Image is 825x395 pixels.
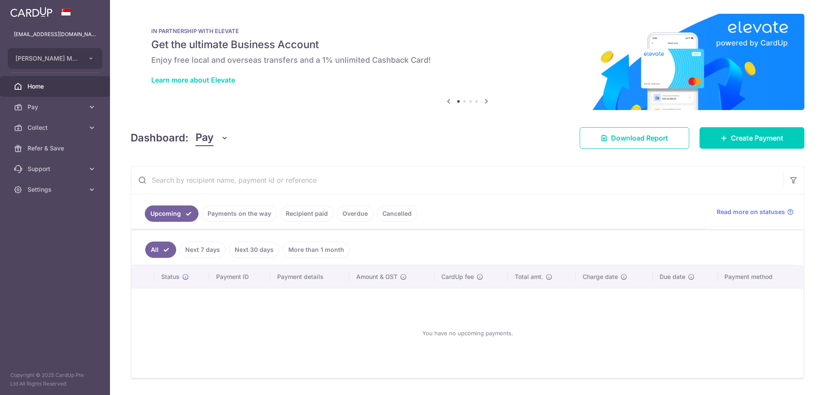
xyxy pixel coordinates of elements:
[202,205,277,222] a: Payments on the way
[27,185,84,194] span: Settings
[611,133,668,143] span: Download Report
[151,76,235,84] a: Learn more about Elevate
[151,28,784,34] p: IN PARTNERSHIP WITH ELEVATE
[337,205,373,222] a: Overdue
[270,266,349,288] th: Payment details
[180,242,226,258] a: Next 7 days
[283,242,350,258] a: More than 1 month
[441,273,474,281] span: CardUp fee
[700,127,804,149] a: Create Payment
[151,55,784,65] h6: Enjoy free local and overseas transfers and a 1% unlimited Cashback Card!
[151,38,784,52] h5: Get the ultimate Business Account
[131,166,783,194] input: Search by recipient name, payment id or reference
[209,266,270,288] th: Payment ID
[27,103,84,111] span: Pay
[10,7,52,17] img: CardUp
[229,242,279,258] a: Next 30 days
[27,165,84,173] span: Support
[731,133,783,143] span: Create Payment
[27,123,84,132] span: Collect
[142,295,793,371] div: You have no upcoming payments.
[8,48,102,69] button: [PERSON_NAME] MANAGEMENT CONSULTANCY (S) PTE. LTD.
[280,205,333,222] a: Recipient paid
[196,130,214,146] span: Pay
[131,14,804,110] img: Renovation banner
[14,30,96,39] p: [EMAIL_ADDRESS][DOMAIN_NAME]
[377,205,417,222] a: Cancelled
[583,273,618,281] span: Charge date
[15,54,79,63] span: [PERSON_NAME] MANAGEMENT CONSULTANCY (S) PTE. LTD.
[131,130,189,146] h4: Dashboard:
[27,144,84,153] span: Refer & Save
[660,273,685,281] span: Due date
[515,273,543,281] span: Total amt.
[580,127,689,149] a: Download Report
[145,242,176,258] a: All
[196,130,229,146] button: Pay
[27,82,84,91] span: Home
[145,205,199,222] a: Upcoming
[717,208,794,216] a: Read more on statuses
[718,266,804,288] th: Payment method
[161,273,180,281] span: Status
[717,208,785,216] span: Read more on statuses
[356,273,397,281] span: Amount & GST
